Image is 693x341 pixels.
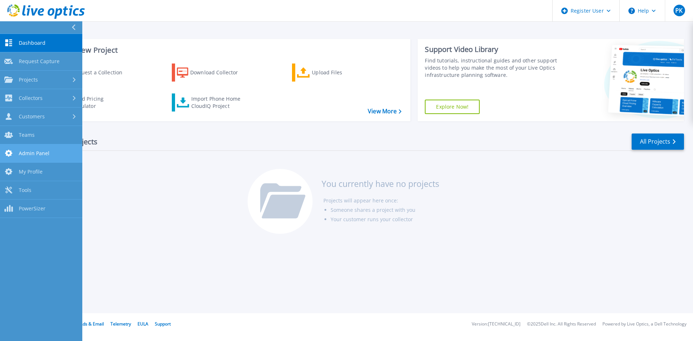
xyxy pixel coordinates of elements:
[425,57,561,79] div: Find tutorials, instructional guides and other support videos to help you make the most of your L...
[155,321,171,327] a: Support
[425,45,561,54] div: Support Video Library
[51,93,132,112] a: Cloud Pricing Calculator
[425,100,480,114] a: Explore Now!
[19,76,38,83] span: Projects
[19,187,31,193] span: Tools
[19,40,45,46] span: Dashboard
[368,108,401,115] a: View More
[632,134,684,150] a: All Projects
[19,113,45,120] span: Customers
[472,322,520,327] li: Version: [TECHNICAL_ID]
[172,64,252,82] a: Download Collector
[19,150,49,157] span: Admin Panel
[19,95,43,101] span: Collectors
[51,64,132,82] a: Request a Collection
[19,205,45,212] span: PowerSizer
[331,215,439,224] li: Your customer runs your collector
[72,65,130,80] div: Request a Collection
[19,58,60,65] span: Request Capture
[110,321,131,327] a: Telemetry
[19,132,35,138] span: Teams
[312,65,370,80] div: Upload Files
[675,8,683,13] span: PK
[190,65,248,80] div: Download Collector
[602,322,687,327] li: Powered by Live Optics, a Dell Technology
[527,322,596,327] li: © 2025 Dell Inc. All Rights Reserved
[191,95,248,110] div: Import Phone Home CloudIQ Project
[19,169,43,175] span: My Profile
[331,205,439,215] li: Someone shares a project with you
[322,180,439,188] h3: You currently have no projects
[71,95,128,110] div: Cloud Pricing Calculator
[292,64,372,82] a: Upload Files
[51,46,401,54] h3: Start a New Project
[138,321,148,327] a: EULA
[323,196,439,205] li: Projects will appear here once:
[80,321,104,327] a: Ads & Email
